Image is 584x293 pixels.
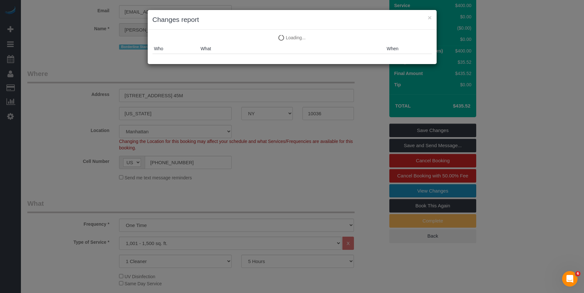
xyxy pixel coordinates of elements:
span: 6 [575,271,580,276]
button: × [428,14,431,21]
th: When [385,44,432,54]
h3: Changes report [153,15,432,24]
p: Loading... [153,34,432,41]
th: Who [153,44,199,54]
sui-modal: Changes report [148,10,437,64]
iframe: Intercom live chat [562,271,578,287]
th: What [199,44,385,54]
